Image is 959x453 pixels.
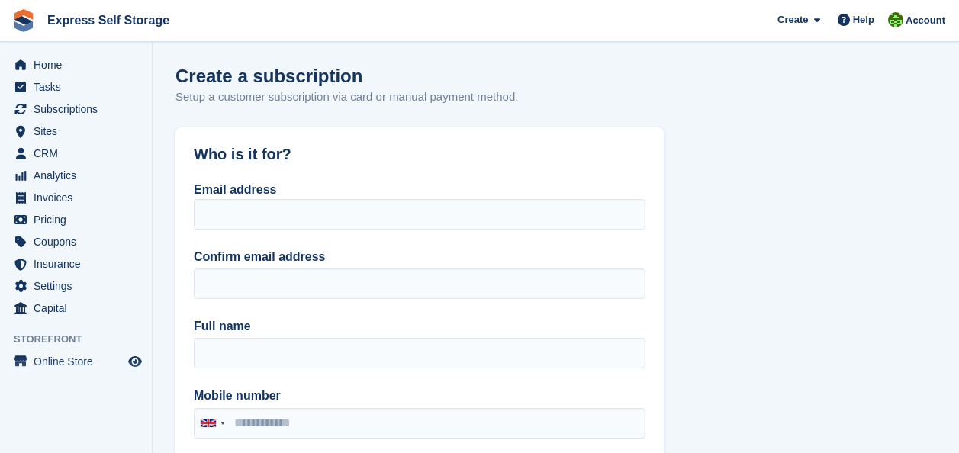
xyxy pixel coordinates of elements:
label: Email address [194,183,277,196]
p: Setup a customer subscription via card or manual payment method. [175,88,518,106]
span: Online Store [34,351,125,372]
a: menu [8,253,144,275]
a: menu [8,231,144,252]
label: Mobile number [194,387,645,405]
h2: Who is it for? [194,146,645,163]
a: menu [8,143,144,164]
span: Invoices [34,187,125,208]
span: Coupons [34,231,125,252]
div: United Kingdom: +44 [195,409,230,438]
span: Subscriptions [34,98,125,120]
span: Storefront [14,332,152,347]
a: menu [8,76,144,98]
span: Pricing [34,209,125,230]
a: menu [8,209,144,230]
span: Tasks [34,76,125,98]
span: Settings [34,275,125,297]
h1: Create a subscription [175,66,362,86]
a: menu [8,275,144,297]
span: Account [906,13,945,28]
span: Create [777,12,808,27]
label: Confirm email address [194,248,645,266]
span: Capital [34,297,125,319]
a: menu [8,187,144,208]
span: Sites [34,120,125,142]
img: stora-icon-8386f47178a22dfd0bd8f6a31ec36ba5ce8667c1dd55bd0f319d3a0aa187defe.svg [12,9,35,32]
span: CRM [34,143,125,164]
span: Help [853,12,874,27]
a: menu [8,120,144,142]
span: Insurance [34,253,125,275]
a: menu [8,351,144,372]
span: Analytics [34,165,125,186]
a: menu [8,54,144,75]
a: menu [8,98,144,120]
a: menu [8,165,144,186]
img: Sonia Shah [888,12,903,27]
span: Home [34,54,125,75]
a: menu [8,297,144,319]
a: Express Self Storage [41,8,175,33]
a: Preview store [126,352,144,371]
label: Full name [194,317,645,336]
